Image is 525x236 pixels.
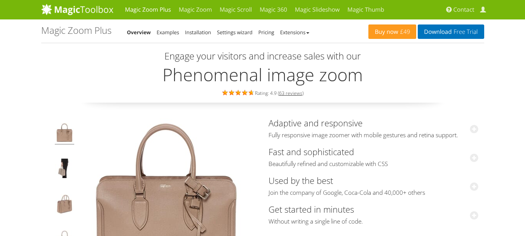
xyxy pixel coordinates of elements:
a: Examples [157,29,179,36]
a: Installation [185,29,211,36]
span: Contact [453,6,474,14]
a: 63 reviews [279,90,302,96]
h2: Phenomenal image zoom [41,65,484,84]
a: Settings wizard [217,29,253,36]
span: Free Trial [452,29,478,35]
a: Extensions [280,29,309,36]
a: DownloadFree Trial [418,24,484,39]
h3: Engage your visitors and increase sales with our [43,51,482,61]
a: Fast and sophisticatedBeautifully refined and customizable with CSS [269,146,478,168]
span: Without writing a single line of code. [269,218,478,226]
h1: Magic Zoom Plus [41,25,112,35]
span: Join the company of Google, Coca-Cola and 40,000+ others [269,189,478,197]
span: £49 [398,29,410,35]
img: MagicToolbox.com - Image tools for your website [41,3,113,15]
span: Beautifully refined and customizable with CSS [269,160,478,168]
img: jQuery image zoom example [55,194,74,216]
a: Get started in minutesWithout writing a single line of code. [269,203,478,226]
a: Pricing [258,29,274,36]
a: Adaptive and responsiveFully responsive image zoomer with mobile gestures and retina support. [269,117,478,139]
span: Fully responsive image zoomer with mobile gestures and retina support. [269,131,478,139]
img: Product image zoom example [55,123,74,145]
img: JavaScript image zoom example [55,159,74,180]
a: Used by the bestJoin the company of Google, Coca-Cola and 40,000+ others [269,175,478,197]
a: Buy now£49 [368,24,416,39]
div: Rating: 4.9 ( ) [41,88,484,97]
a: Overview [127,29,151,36]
